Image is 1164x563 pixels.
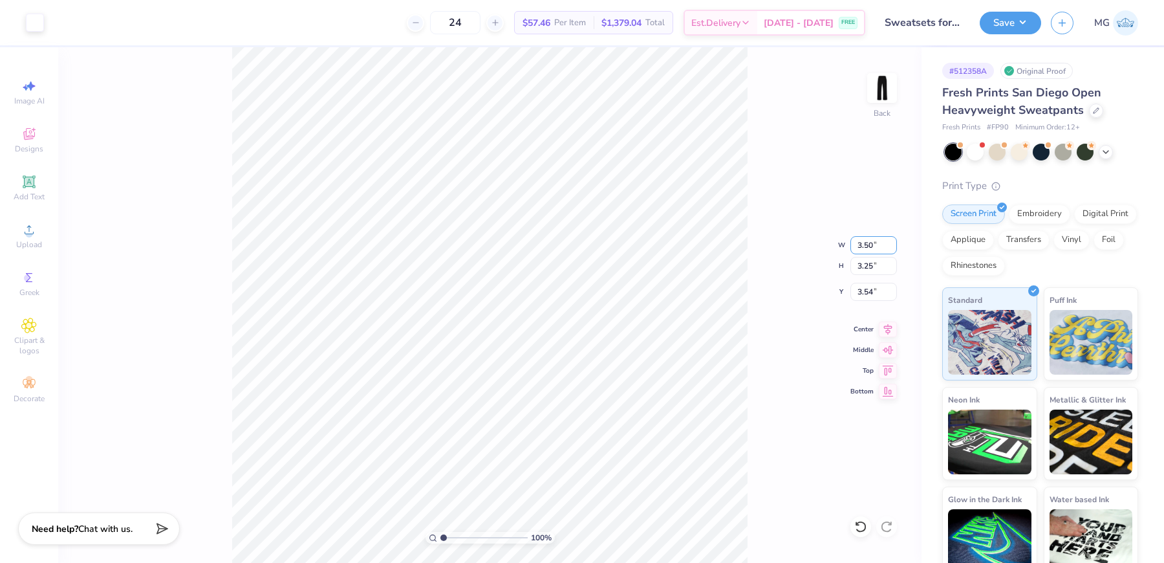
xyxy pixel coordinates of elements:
[841,18,855,27] span: FREE
[942,179,1138,193] div: Print Type
[554,16,586,30] span: Per Item
[1050,310,1133,375] img: Puff Ink
[948,393,980,406] span: Neon Ink
[32,523,78,535] strong: Need help?
[948,293,982,307] span: Standard
[14,393,45,404] span: Decorate
[987,122,1009,133] span: # FP90
[1015,122,1080,133] span: Minimum Order: 12 +
[942,204,1005,224] div: Screen Print
[19,287,39,298] span: Greek
[691,16,740,30] span: Est. Delivery
[430,11,480,34] input: – –
[764,16,834,30] span: [DATE] - [DATE]
[523,16,550,30] span: $57.46
[1050,293,1077,307] span: Puff Ink
[942,122,980,133] span: Fresh Prints
[14,192,45,202] span: Add Text
[645,16,665,30] span: Total
[875,10,970,36] input: Untitled Design
[6,335,52,356] span: Clipart & logos
[850,325,874,334] span: Center
[601,16,641,30] span: $1,379.04
[531,532,552,544] span: 100 %
[1009,204,1070,224] div: Embroidery
[998,230,1050,250] div: Transfers
[14,96,45,106] span: Image AI
[948,310,1031,375] img: Standard
[948,410,1031,474] img: Neon Ink
[948,492,1022,506] span: Glow in the Dark Ink
[1094,230,1124,250] div: Foil
[1050,393,1126,406] span: Metallic & Glitter Ink
[874,107,890,119] div: Back
[942,230,994,250] div: Applique
[942,85,1101,118] span: Fresh Prints San Diego Open Heavyweight Sweatpants
[1074,204,1137,224] div: Digital Print
[15,144,43,154] span: Designs
[850,387,874,396] span: Bottom
[942,256,1005,276] div: Rhinestones
[1000,63,1073,79] div: Original Proof
[980,12,1041,34] button: Save
[1094,10,1138,36] a: MG
[1113,10,1138,36] img: Mary Grace
[1053,230,1090,250] div: Vinyl
[16,239,42,250] span: Upload
[850,366,874,375] span: Top
[78,523,133,535] span: Chat with us.
[850,346,874,355] span: Middle
[1050,492,1109,506] span: Water based Ink
[942,63,994,79] div: # 512358A
[1050,410,1133,474] img: Metallic & Glitter Ink
[1094,16,1110,30] span: MG
[869,75,895,101] img: Back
